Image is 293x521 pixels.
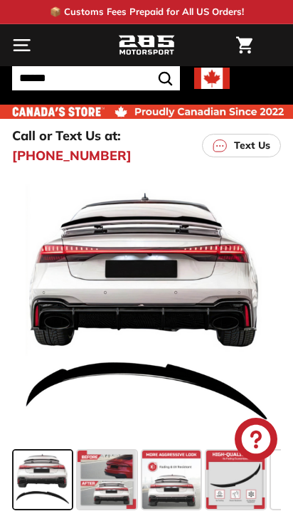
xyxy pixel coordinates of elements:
[12,146,132,165] a: [PHONE_NUMBER]
[50,5,244,19] p: 📦 Customs Fees Prepaid for All US Orders!
[12,126,121,145] p: Call or Text Us at:
[12,66,180,90] input: Search
[234,138,270,153] p: Text Us
[230,418,282,464] inbox-online-store-chat: Shopify online store chat
[229,25,260,65] a: Cart
[118,33,175,58] img: Logo_285_Motorsport_areodynamics_components
[202,134,281,157] a: Text Us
